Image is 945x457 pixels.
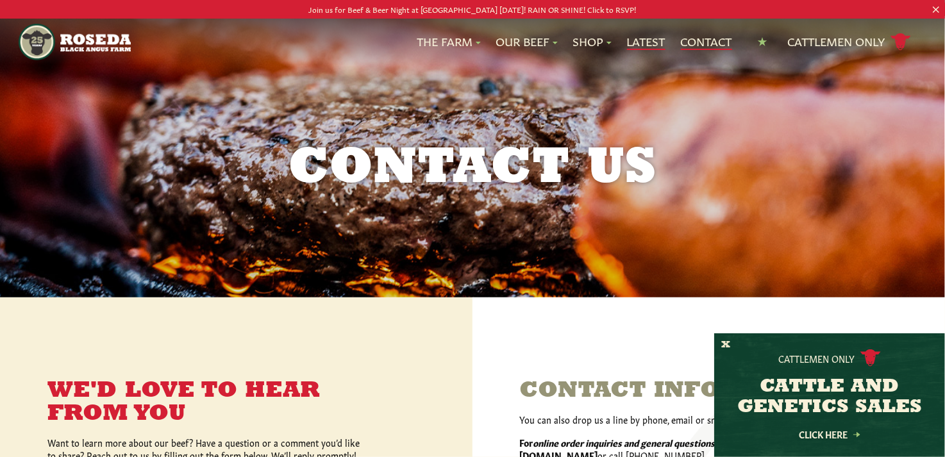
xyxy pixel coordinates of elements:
p: Cattlemen Only [779,352,855,365]
h3: We'd Love to Hear From You [47,379,368,426]
h3: CATTLE AND GENETICS SALES [730,377,929,418]
button: X [721,338,730,352]
nav: Main Navigation [19,19,926,65]
a: Contact [681,33,732,50]
strong: For , you can email [520,436,776,449]
img: https://roseda.com/wp-content/uploads/2021/05/roseda-25-header.png [19,24,130,60]
a: Our Beef [496,33,558,50]
a: Latest [627,33,665,50]
img: cattle-icon.svg [860,349,881,367]
h1: Contact Us [144,144,801,195]
p: Join us for Beef & Beer Night at [GEOGRAPHIC_DATA] [DATE]! RAIN OR SHINE! Click to RSVP! [47,3,898,16]
p: You can also drop us a line by phone, email or snail-mail. [520,413,898,426]
a: Click Here [772,430,887,438]
a: Cattlemen Only [788,31,911,53]
a: The Farm [417,33,481,50]
h3: Contact Information [520,379,898,403]
a: Shop [573,33,612,50]
em: online order inquiries and general questions [533,436,715,449]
